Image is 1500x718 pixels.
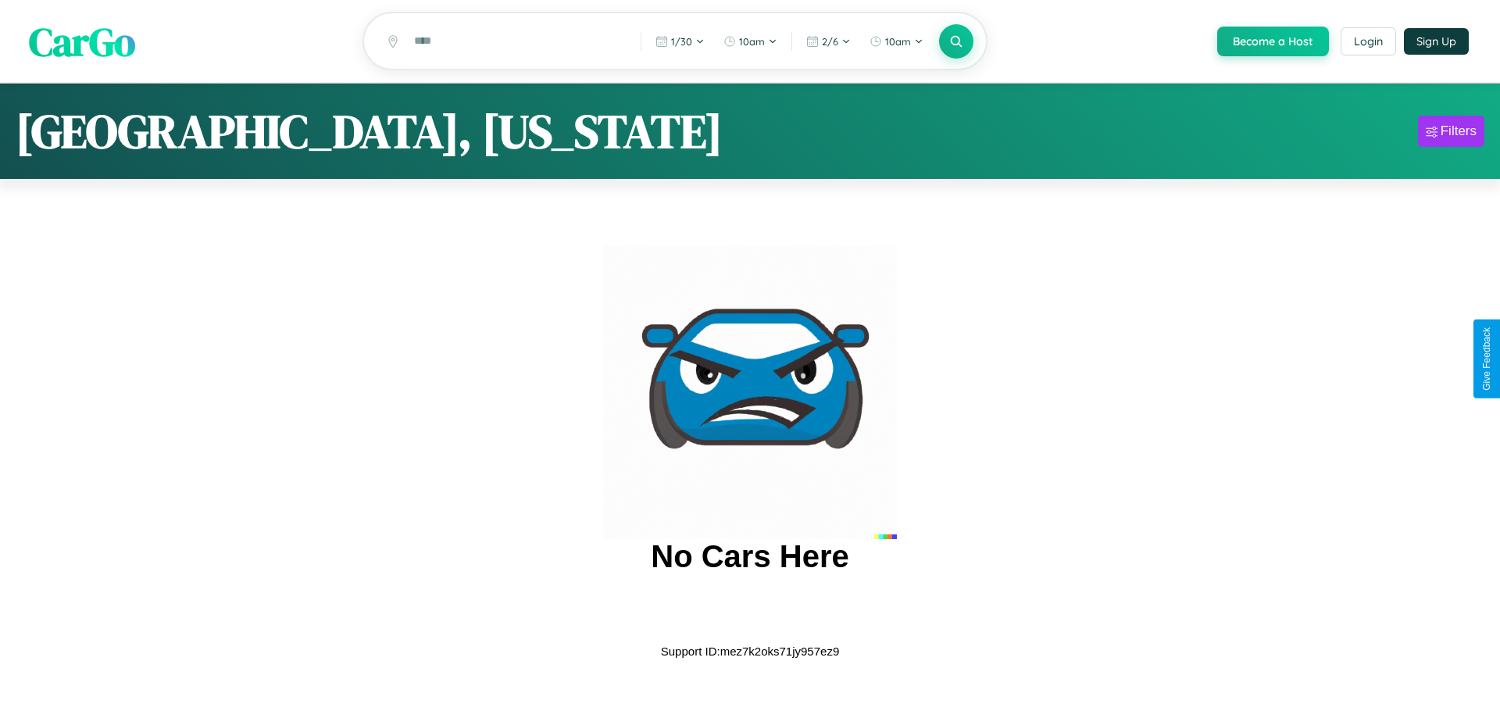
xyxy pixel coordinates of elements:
button: 10am [716,29,785,54]
div: Filters [1441,123,1477,139]
h1: [GEOGRAPHIC_DATA], [US_STATE] [16,99,723,163]
button: 10am [862,29,931,54]
span: 10am [739,35,765,48]
p: Support ID: mez7k2oks71jy957ez9 [661,641,839,662]
button: 1/30 [648,29,712,54]
div: Give Feedback [1481,327,1492,391]
button: Login [1341,27,1396,55]
button: Sign Up [1404,28,1469,55]
button: Become a Host [1217,27,1329,56]
span: 1 / 30 [671,35,692,48]
button: 2/6 [798,29,859,54]
h2: No Cars Here [651,539,848,574]
span: 10am [885,35,911,48]
img: car [603,245,897,539]
button: Filters [1418,116,1484,147]
span: CarGo [29,14,135,68]
span: 2 / 6 [822,35,838,48]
